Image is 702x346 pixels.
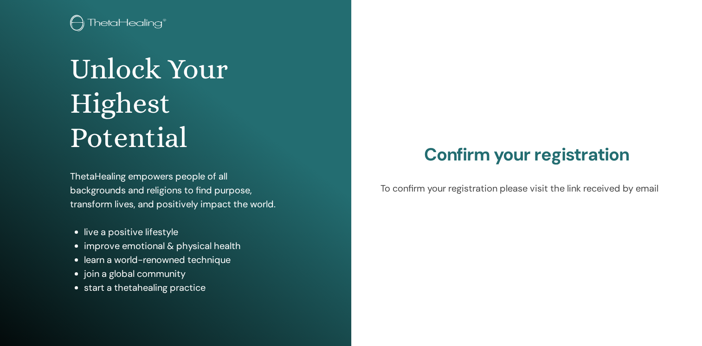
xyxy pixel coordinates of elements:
[70,169,281,211] p: ThetaHealing empowers people of all backgrounds and religions to find purpose, transform lives, a...
[70,52,281,155] h1: Unlock Your Highest Potential
[84,239,281,253] li: improve emotional & physical health
[84,253,281,267] li: learn a world-renowned technique
[84,267,281,281] li: join a global community
[380,181,673,195] p: To confirm your registration please visit the link received by email
[380,144,673,166] h2: Confirm your registration
[84,281,281,295] li: start a thetahealing practice
[84,225,281,239] li: live a positive lifestyle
